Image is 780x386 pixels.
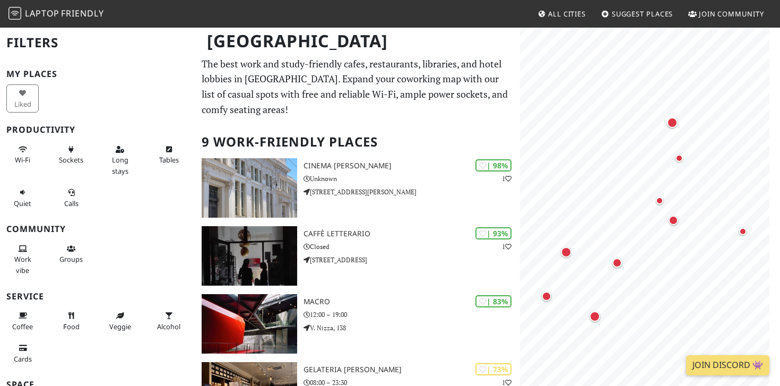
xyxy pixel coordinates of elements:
img: Cinema Troisi [202,158,297,218]
div: Map marker [665,115,680,130]
div: | 98% [475,159,512,171]
a: All Cities [533,4,590,23]
h3: Caffè Letterario [304,229,520,238]
div: Map marker [540,289,553,303]
p: Closed [304,242,520,252]
button: Sockets [55,141,88,169]
h3: Community [6,224,189,234]
span: People working [14,254,31,275]
div: Map marker [610,256,624,270]
span: Credit cards [14,354,32,364]
button: Food [55,307,88,335]
a: MACRO | 83% MACRO 12:00 – 19:00 V. Nizza, 138 [195,294,521,354]
div: Map marker [653,194,666,207]
span: Stable Wi-Fi [15,155,30,165]
a: Join Community [684,4,768,23]
button: Work vibe [6,240,39,279]
span: Veggie [109,322,131,331]
h2: Filters [6,27,189,59]
button: Tables [153,141,185,169]
div: Map marker [666,213,680,227]
h3: Productivity [6,125,189,135]
p: [STREET_ADDRESS][PERSON_NAME] [304,187,520,197]
div: Map marker [587,309,602,324]
span: Quiet [14,199,31,208]
span: Suggest Places [612,9,673,19]
span: All Cities [548,9,586,19]
div: Map marker [559,245,574,260]
span: Coffee [12,322,33,331]
img: Caffè Letterario [202,226,297,286]
span: Work-friendly tables [159,155,179,165]
p: 1 [502,174,512,184]
span: Alcohol [157,322,180,331]
a: Caffè Letterario | 93% 1 Caffè Letterario Closed [STREET_ADDRESS] [195,226,521,286]
button: Wi-Fi [6,141,39,169]
div: | 73% [475,363,512,375]
p: 12:00 – 19:00 [304,310,520,320]
span: Video/audio calls [64,199,79,208]
div: | 83% [475,295,512,307]
h3: Cinema [PERSON_NAME] [304,161,520,170]
button: Calls [55,184,88,212]
span: Friendly [61,7,103,19]
button: Veggie [104,307,136,335]
a: Cinema Troisi | 98% 1 Cinema [PERSON_NAME] Unknown [STREET_ADDRESS][PERSON_NAME] [195,158,521,218]
button: Cards [6,339,39,367]
span: Food [63,322,80,331]
div: Map marker [736,225,749,238]
span: Long stays [112,155,128,175]
img: MACRO [202,294,297,354]
h1: [GEOGRAPHIC_DATA] [198,27,518,56]
p: [STREET_ADDRESS] [304,255,520,265]
h3: Service [6,291,189,302]
button: Long stays [104,141,136,179]
p: Unknown [304,174,520,184]
span: Join Community [699,9,764,19]
h3: My Places [6,69,189,79]
span: Laptop [25,7,59,19]
p: V. Nizza, 138 [304,323,520,333]
button: Alcohol [153,307,185,335]
h3: Gelateria [PERSON_NAME] [304,365,520,374]
h3: MACRO [304,297,520,306]
img: LaptopFriendly [8,7,21,20]
div: Map marker [673,152,686,165]
p: The best work and study-friendly cafes, restaurants, libraries, and hotel lobbies in [GEOGRAPHIC_... [202,56,514,117]
button: Groups [55,240,88,268]
span: Group tables [59,254,83,264]
span: Power sockets [59,155,83,165]
div: | 93% [475,227,512,239]
p: 1 [502,242,512,252]
h2: 9 Work-Friendly Places [202,126,514,158]
a: Suggest Places [597,4,678,23]
button: Quiet [6,184,39,212]
a: LaptopFriendly LaptopFriendly [8,5,104,23]
button: Coffee [6,307,39,335]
